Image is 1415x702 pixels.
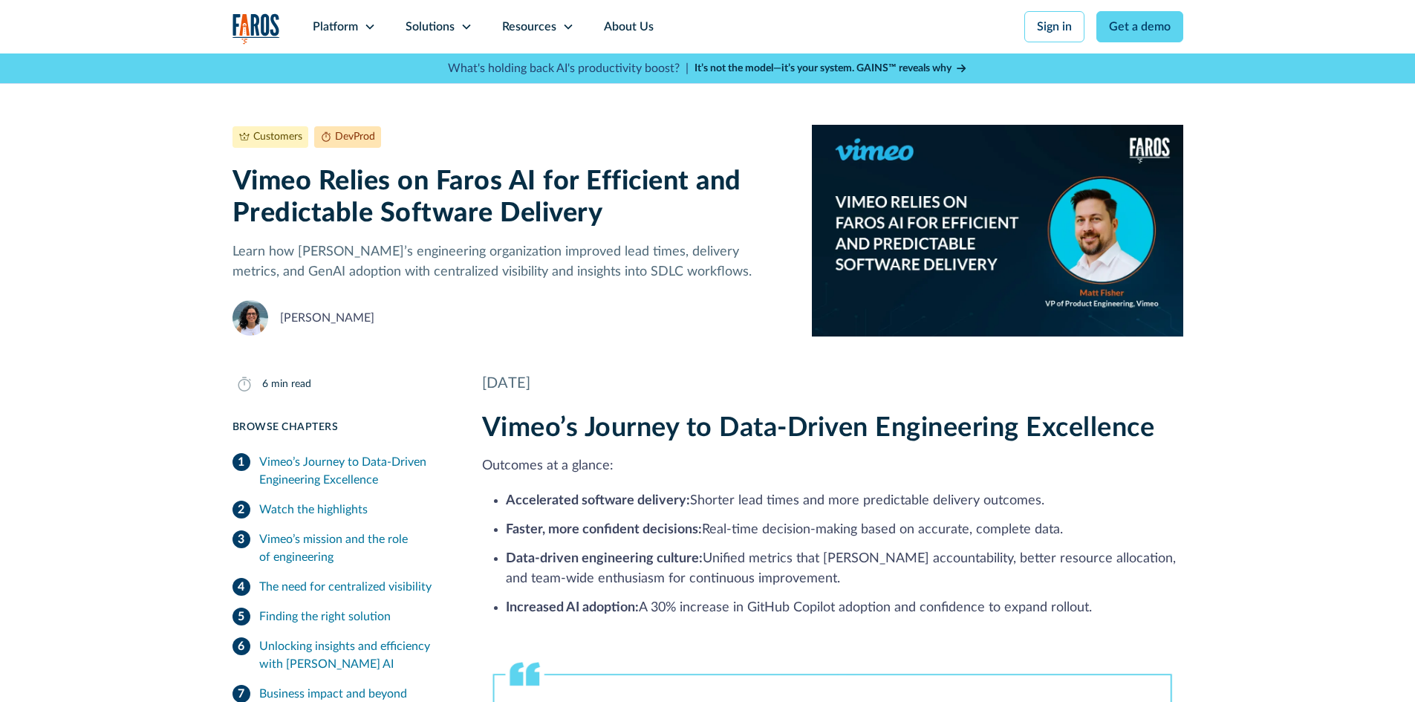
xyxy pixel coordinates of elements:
[448,59,689,77] p: What's holding back AI's productivity boost? |
[232,420,446,435] div: Browse Chapters
[280,309,374,327] div: [PERSON_NAME]
[232,524,446,572] a: Vimeo’s mission and the role of engineering
[232,13,280,44] a: home
[482,456,1183,476] p: Outcomes at a glance:
[506,601,639,614] strong: Increased AI adoption:
[259,608,391,625] div: Finding the right solution
[262,377,268,392] div: 6
[259,637,446,673] div: Unlocking insights and efficiency with [PERSON_NAME] AI
[232,631,446,679] a: Unlocking insights and efficiency with [PERSON_NAME] AI
[506,520,1183,540] li: Real-time decision-making based on accurate, complete data.
[506,523,702,536] strong: Faster, more confident decisions:
[502,18,556,36] div: Resources
[506,494,690,507] strong: Accelerated software delivery:
[506,598,1183,618] li: ‍ A 30% increase in GitHub Copilot adoption and confidence to expand rollout.
[259,501,368,519] div: Watch the highlights
[271,377,311,392] div: min read
[482,372,1183,394] div: [DATE]
[232,242,789,282] p: Learn how [PERSON_NAME]’s engineering organization improved lead times, delivery metrics, and Gen...
[1096,11,1183,42] a: Get a demo
[695,63,952,74] strong: It’s not the model—it’s your system. GAINS™ reveals why
[232,166,789,230] h1: Vimeo Relies on Faros AI for Efficient and Predictable Software Delivery
[232,13,280,44] img: Logo of the analytics and reporting company Faros.
[232,447,446,495] a: Vimeo’s Journey to Data-Driven Engineering Excellence
[259,578,432,596] div: The need for centralized visibility
[482,412,1183,444] h2: Vimeo’s Journey to Data-Driven Engineering Excellence
[335,129,375,145] div: DevProd
[232,495,446,524] a: Watch the highlights
[232,300,268,336] img: Naomi Lurie
[812,125,1183,337] img: On a blue background, the Vimeo and Faros AI logos appear with the text "Vimeo relies on Faros AI...
[506,552,703,565] strong: Data-driven engineering culture:
[313,18,358,36] div: Platform
[406,18,455,36] div: Solutions
[1024,11,1084,42] a: Sign in
[232,572,446,602] a: The need for centralized visibility
[506,491,1183,511] li: Shorter lead times and more predictable delivery outcomes.
[259,530,446,566] div: Vimeo’s mission and the role of engineering
[253,129,302,145] div: Customers
[259,453,446,489] div: Vimeo’s Journey to Data-Driven Engineering Excellence
[232,602,446,631] a: Finding the right solution
[695,61,968,77] a: It’s not the model—it’s your system. GAINS™ reveals why
[506,549,1183,589] li: Unified metrics that [PERSON_NAME] accountability, better resource allocation, and team-wide enth...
